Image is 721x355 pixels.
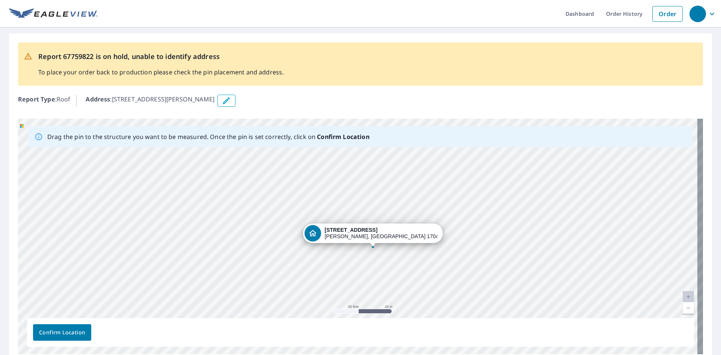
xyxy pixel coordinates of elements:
p: Drag the pin to the structure you want to be measured. Once the pin is set correctly, click on [47,132,370,141]
div: [PERSON_NAME], [GEOGRAPHIC_DATA] 17048 [325,227,437,240]
p: : [STREET_ADDRESS][PERSON_NAME] [86,95,214,107]
strong: [STREET_ADDRESS] [325,227,378,233]
b: Confirm Location [317,133,369,141]
p: Report 67759822 is on hold, unable to identify address [38,51,284,62]
img: EV Logo [9,8,98,20]
span: Confirm Location [39,328,85,337]
button: Confirm Location [33,324,91,341]
p: To place your order back to production please check the pin placement and address. [38,68,284,77]
a: Order [652,6,683,22]
a: Current Level 20, Zoom In Disabled [683,291,694,302]
a: Current Level 20, Zoom Out [683,302,694,314]
b: Report Type [18,95,55,103]
p: : Roof [18,95,70,107]
b: Address [86,95,110,103]
div: Dropped pin, building 1, Residential property, 801 Market St Lykens, PA 17048 [303,224,443,247]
